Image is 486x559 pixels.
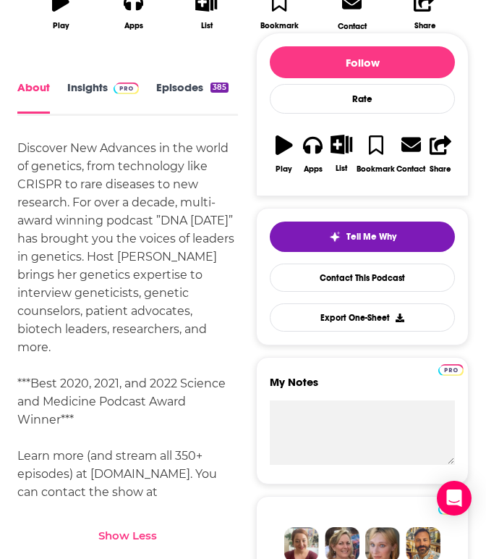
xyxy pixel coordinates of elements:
[328,125,357,182] button: List
[357,164,395,174] div: Bookmark
[53,21,69,30] div: Play
[396,164,425,174] div: Contact
[270,46,455,78] button: Follow
[17,81,50,114] a: About
[210,83,229,93] div: 385
[304,164,323,174] div: Apps
[276,164,292,174] div: Play
[414,21,436,30] div: Share
[438,362,464,376] a: Pro website
[260,21,299,30] div: Bookmark
[299,125,328,182] button: Apps
[396,125,426,182] a: Contact
[124,21,143,30] div: Apps
[67,81,139,114] a: InsightsPodchaser Pro
[270,264,455,292] a: Contact This Podcast
[356,125,396,182] button: Bookmark
[17,139,238,519] div: Discover New Advances in the world of genetics, from technology like CRISPR to rare diseases to n...
[329,231,341,243] img: tell me why sparkle
[338,21,367,31] div: Contact
[437,481,472,516] div: Open Intercom Messenger
[201,21,213,30] div: List
[156,81,229,114] a: Episodes385
[270,125,299,182] button: Play
[270,303,455,332] button: Export One-Sheet
[426,125,455,182] button: Share
[270,84,455,114] div: Rate
[114,83,139,94] img: Podchaser Pro
[438,364,464,376] img: Podchaser Pro
[336,164,347,173] div: List
[270,375,455,400] label: My Notes
[346,231,396,243] span: Tell Me Why
[430,164,451,174] div: Share
[270,222,455,252] button: tell me why sparkleTell Me Why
